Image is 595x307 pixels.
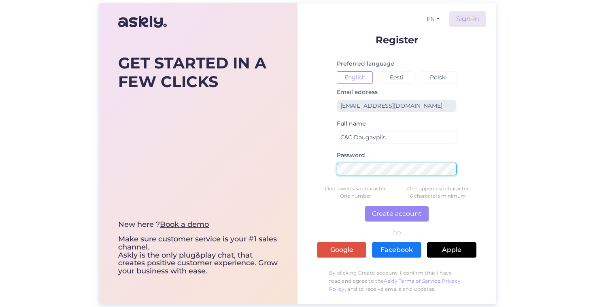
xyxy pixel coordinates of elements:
[317,242,366,258] a: Google
[423,13,443,25] button: EN
[449,11,486,27] a: Sign-in
[317,35,476,45] p: Register
[421,71,457,84] button: Polski
[397,192,479,200] div: 6 characters minimum
[337,88,378,96] label: Email address
[397,185,479,192] div: One uppercase character
[118,221,278,229] div: New here ?
[384,278,440,284] a: Askly Terms of Service
[118,12,167,32] img: Askly
[365,206,429,222] button: Create account
[160,220,209,229] a: Book a demo
[317,265,476,297] p: By clicking Create account, I confirm that I have read and agree to the , , and to receive emails...
[427,242,476,258] a: Apple
[391,230,403,236] span: OR
[314,185,397,192] div: One lowercase character
[337,100,457,112] input: Enter email
[337,60,394,68] label: Preferred language
[337,131,457,144] input: Full name
[372,242,421,258] a: Facebook
[337,151,365,160] label: Password
[118,54,278,91] div: GET STARTED IN A FEW CLICKS
[337,71,373,84] button: English
[378,71,414,84] button: Eesti
[118,221,278,275] div: Make sure customer service is your #1 sales channel. Askly is the only plug&play chat, that creat...
[314,192,397,200] div: One number
[337,119,366,128] label: Full name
